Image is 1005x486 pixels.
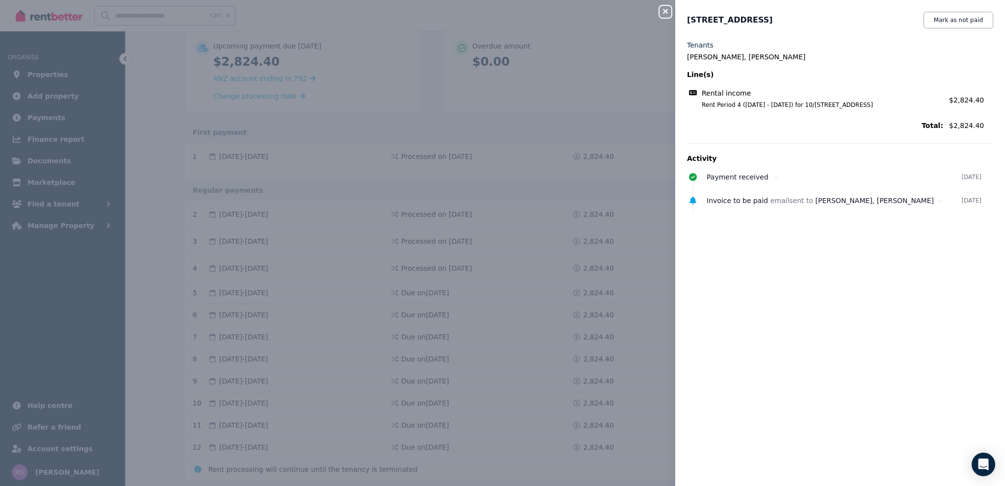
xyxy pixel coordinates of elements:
label: Tenants [687,40,714,50]
span: Rent Period 4 ([DATE] - [DATE]) for 10/[STREET_ADDRESS] [690,101,943,109]
span: Total: [687,121,943,130]
time: [DATE] [961,173,981,181]
time: [DATE] [961,197,981,205]
span: [PERSON_NAME], [PERSON_NAME] [816,197,934,205]
span: Payment received [707,173,768,181]
div: Open Intercom Messenger [972,453,995,476]
legend: [PERSON_NAME], [PERSON_NAME] [687,52,993,62]
span: Invoice to be paid [707,197,768,205]
span: Rental income [702,88,751,98]
span: $2,824.40 [949,121,993,130]
p: Activity [687,153,993,163]
span: [STREET_ADDRESS] [687,14,773,26]
span: Line(s) [687,70,943,79]
div: email sent to [707,196,961,205]
span: $2,824.40 [949,96,984,104]
button: Mark as not paid [924,12,993,28]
